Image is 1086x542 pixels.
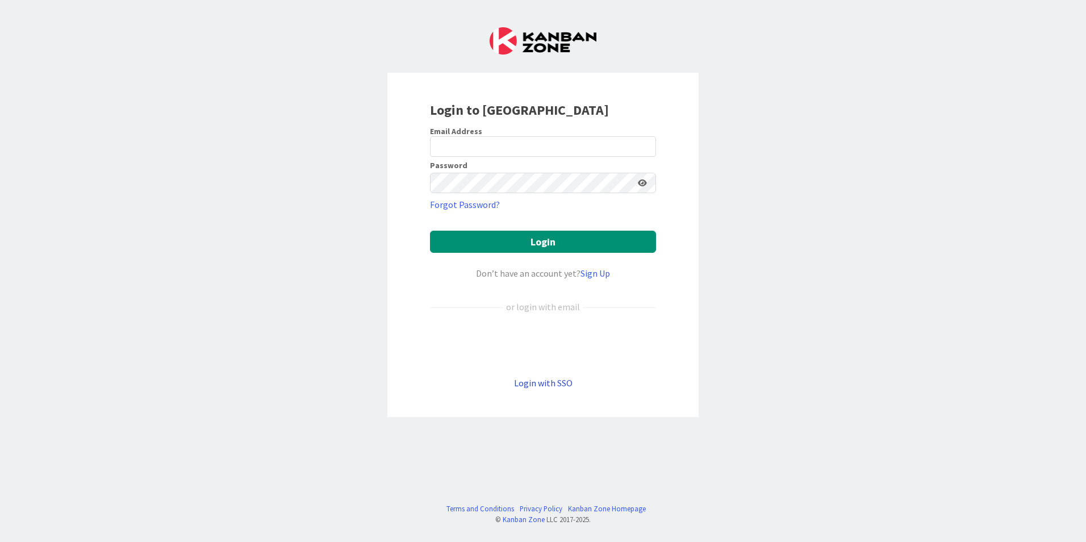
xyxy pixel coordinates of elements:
a: Login with SSO [514,377,573,389]
button: Login [430,231,656,253]
img: Kanban Zone [490,27,596,55]
label: Email Address [430,126,482,136]
a: Forgot Password? [430,198,500,211]
div: © LLC 2017- 2025 . [441,514,646,525]
a: Sign Up [580,268,610,279]
a: Kanban Zone Homepage [568,503,646,514]
a: Terms and Conditions [446,503,514,514]
b: Login to [GEOGRAPHIC_DATA] [430,101,609,119]
div: or login with email [503,300,583,314]
div: Don’t have an account yet? [430,266,656,280]
iframe: Sign in with Google Button [424,332,662,357]
a: Privacy Policy [520,503,562,514]
label: Password [430,161,467,169]
a: Kanban Zone [503,515,545,524]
